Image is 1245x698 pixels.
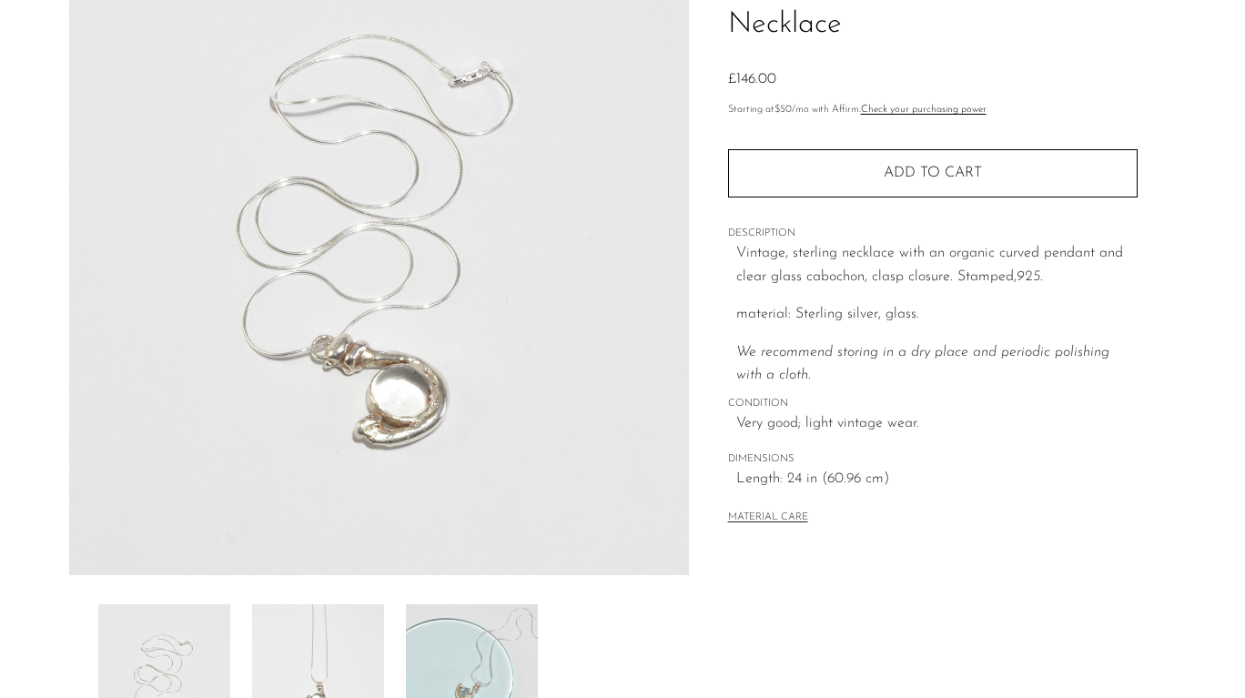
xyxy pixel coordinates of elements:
[736,412,1138,436] span: Very good; light vintage wear.
[884,166,982,180] span: Add to cart
[728,396,1138,412] span: CONDITION
[728,226,1138,242] span: DESCRIPTION
[1017,269,1043,284] em: 925.
[728,451,1138,468] span: DIMENSIONS
[728,511,808,525] button: MATERIAL CARE
[728,102,1138,118] p: Starting at /mo with Affirm.
[736,242,1138,288] p: Vintage, sterling necklace with an organic curved pendant and clear glass cabochon, clasp closure...
[736,303,1138,327] p: material: Sterling silver, glass.
[736,345,1109,383] i: We recommend storing in a dry place and periodic polishing with a cloth.
[774,105,792,115] span: $50
[736,468,1138,491] span: Length: 24 in (60.96 cm)
[861,105,987,115] a: Check your purchasing power - Learn more about Affirm Financing (opens in modal)
[728,149,1138,197] button: Add to cart
[728,72,776,86] span: £146.00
